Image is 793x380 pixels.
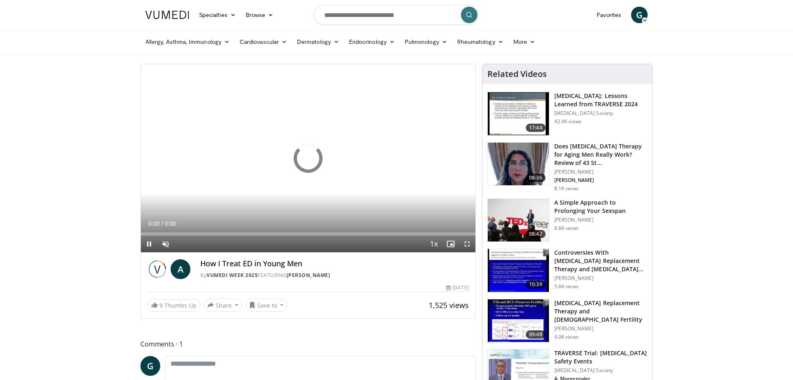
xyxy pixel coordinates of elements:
p: 8.1K views [554,185,579,192]
p: [PERSON_NAME] [554,177,647,184]
h3: Does [MEDICAL_DATA] Therapy for Aging Men Really Work? Review of 43 St… [554,142,647,167]
p: 4.0K views [554,334,579,340]
a: Specialties [194,7,241,23]
h4: How I Treat ED in Young Men [200,259,469,268]
a: Favorites [592,7,626,23]
img: c4bd4661-e278-4c34-863c-57c104f39734.150x105_q85_crop-smart_upscale.jpg [488,199,549,242]
a: 17:44 [MEDICAL_DATA]: Lessons Learned from TRAVERSE 2024 [MEDICAL_DATA] Society 42.4K views [487,92,647,136]
h3: [MEDICAL_DATA]: Lessons Learned from TRAVERSE 2024 [554,92,647,108]
input: Search topics, interventions [314,5,479,25]
img: VuMedi Logo [145,11,189,19]
span: 09:48 [526,330,546,339]
a: Cardiovascular [235,33,292,50]
a: [PERSON_NAME] [287,272,330,279]
div: Progress Bar [141,232,475,236]
h3: Controversies With [MEDICAL_DATA] Replacement Therapy and [MEDICAL_DATA] Can… [554,249,647,273]
button: Enable picture-in-picture mode [442,236,459,252]
h4: Related Videos [487,69,547,79]
button: Pause [141,236,157,252]
a: G [140,356,160,376]
a: More [508,33,540,50]
p: 42.4K views [554,118,582,125]
p: [PERSON_NAME] [554,217,647,223]
a: 09:48 [MEDICAL_DATA] Replacement Therapy and [DEMOGRAPHIC_DATA] Fertility [PERSON_NAME] 4.0K views [487,299,647,343]
span: Comments 1 [140,339,476,349]
button: Fullscreen [459,236,475,252]
a: Vumedi Week 2025 [207,272,258,279]
a: Rheumatology [452,33,508,50]
button: Unmute [157,236,174,252]
span: 17:44 [526,124,546,132]
span: 08:47 [526,230,546,238]
span: 0:00 [165,220,176,227]
span: 10:39 [526,280,546,289]
img: Vumedi Week 2025 [147,259,167,279]
a: 10:39 Controversies With [MEDICAL_DATA] Replacement Therapy and [MEDICAL_DATA] Can… [PERSON_NAME]... [487,249,647,292]
div: By FEATURING [200,272,469,279]
span: 9 [159,301,163,309]
h3: TRAVERSE Trial: [MEDICAL_DATA] Safety Events [554,349,647,366]
h3: [MEDICAL_DATA] Replacement Therapy and [DEMOGRAPHIC_DATA] Fertility [554,299,647,324]
button: Save to [245,299,287,312]
a: Browse [241,7,279,23]
h3: A Simple Approach to Prolonging Your Sexspan [554,198,647,215]
video-js: Video Player [141,64,475,253]
a: 08:47 A Simple Approach to Prolonging Your Sexspan [PERSON_NAME] 6.6K views [487,198,647,242]
button: Share [204,299,242,312]
p: [PERSON_NAME] [554,169,647,175]
button: Playback Rate [426,236,442,252]
a: 9 Thumbs Up [147,299,200,312]
p: [PERSON_NAME] [554,325,647,332]
img: 418933e4-fe1c-4c2e-be56-3ce3ec8efa3b.150x105_q85_crop-smart_upscale.jpg [488,249,549,292]
span: 08:36 [526,174,546,182]
img: 4d4bce34-7cbb-4531-8d0c-5308a71d9d6c.150x105_q85_crop-smart_upscale.jpg [488,143,549,186]
p: [MEDICAL_DATA] Society [554,110,647,117]
a: G [631,7,648,23]
a: Endocrinology [344,33,400,50]
a: 08:36 Does [MEDICAL_DATA] Therapy for Aging Men Really Work? Review of 43 St… [PERSON_NAME] [PERS... [487,142,647,192]
img: 58e29ddd-d015-4cd9-bf96-f28e303b730c.150x105_q85_crop-smart_upscale.jpg [488,299,549,342]
span: / [161,220,163,227]
a: A [171,259,190,279]
p: 5.6K views [554,283,579,290]
span: 0:00 [148,220,159,227]
a: Pulmonology [400,33,452,50]
img: 1317c62a-2f0d-4360-bee0-b1bff80fed3c.150x105_q85_crop-smart_upscale.jpg [488,92,549,135]
a: Allergy, Asthma, Immunology [140,33,235,50]
p: 6.6K views [554,225,579,232]
p: [PERSON_NAME] [554,275,647,282]
a: Dermatology [292,33,344,50]
span: 1,525 views [429,300,469,310]
p: [MEDICAL_DATA] Society [554,367,647,374]
div: [DATE] [446,284,468,292]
